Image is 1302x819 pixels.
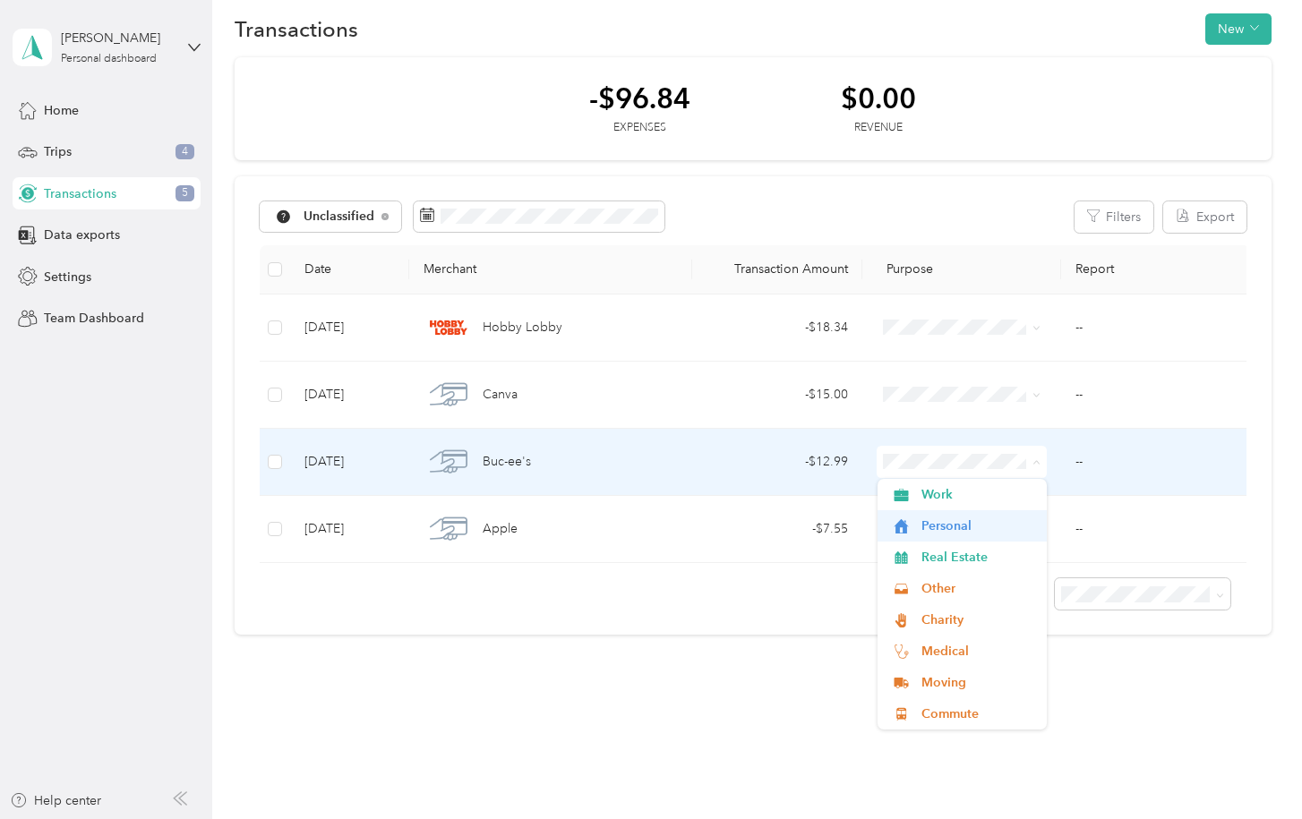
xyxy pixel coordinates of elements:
[1061,294,1250,362] td: --
[921,579,1034,598] span: Other
[61,29,173,47] div: [PERSON_NAME]
[235,20,358,38] h1: Transactions
[44,226,120,244] span: Data exports
[921,704,1034,723] span: Commute
[1202,719,1302,819] iframe: Everlance-gr Chat Button Frame
[483,385,518,405] span: Canva
[692,245,862,294] th: Transaction Amount
[176,144,194,160] span: 4
[290,429,409,496] td: [DATE]
[44,184,116,203] span: Transactions
[483,519,518,539] span: Apple
[430,443,467,481] img: Buc-ee's
[589,82,690,114] div: -$96.84
[1061,496,1250,563] td: --
[1205,13,1272,45] button: New
[430,309,467,346] img: Hobby Lobby
[44,101,79,120] span: Home
[1075,201,1153,233] button: Filters
[707,385,848,405] div: - $15.00
[44,142,72,161] span: Trips
[921,673,1034,692] span: Moving
[707,318,848,337] div: - $18.34
[921,610,1034,629] span: Charity
[176,185,194,201] span: 5
[44,268,91,286] span: Settings
[409,245,693,294] th: Merchant
[1061,429,1250,496] td: --
[1163,201,1246,233] button: Export
[290,496,409,563] td: [DATE]
[290,245,409,294] th: Date
[707,452,848,472] div: - $12.99
[290,294,409,362] td: [DATE]
[841,82,916,114] div: $0.00
[1061,245,1250,294] th: Report
[877,261,933,277] span: Purpose
[304,210,375,223] span: Unclassified
[1061,362,1250,429] td: --
[10,791,101,810] button: Help center
[921,642,1034,661] span: Medical
[430,376,467,414] img: Canva
[290,362,409,429] td: [DATE]
[841,120,916,136] div: Revenue
[483,318,562,337] span: Hobby Lobby
[921,485,1034,504] span: Work
[589,120,690,136] div: Expenses
[483,452,531,472] span: Buc-ee's
[430,510,467,548] img: Apple
[707,519,848,539] div: - $7.55
[61,54,157,64] div: Personal dashboard
[44,309,144,328] span: Team Dashboard
[921,548,1034,567] span: Real Estate
[921,516,1034,535] span: Personal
